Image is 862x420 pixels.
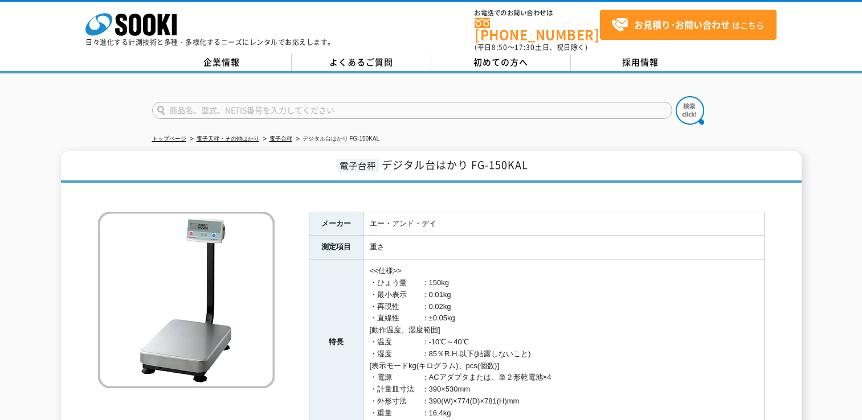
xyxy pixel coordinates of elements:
[611,17,764,34] span: はこちら
[514,42,535,52] span: 17:30
[475,18,600,41] a: [PHONE_NUMBER]
[309,212,363,236] th: メーカー
[475,42,587,52] span: (平日 ～ 土日、祝日除く)
[152,54,292,71] a: 企業情報
[269,135,292,142] a: 電子台秤
[475,10,600,17] span: お電話でのお問い合わせは
[473,56,528,68] span: 初めての方へ
[363,212,764,236] td: エー・アンド・デイ
[309,236,363,260] th: 測定項目
[676,96,704,125] img: btn_search.png
[294,133,380,145] li: デジタル台はかり FG-150KAL
[571,54,710,71] a: 採用情報
[152,102,672,119] input: 商品名、型式、NETIS番号を入力してください
[382,157,528,172] span: デジタル台はかり FG-150KAL
[634,18,730,31] strong: お見積り･お問い合わせ
[197,135,259,142] a: 電子天秤・その他はかり
[600,10,777,40] a: お見積り･お問い合わせはこちら
[152,135,186,142] a: トップページ
[98,212,275,388] img: デジタル台はかり FG-150KAL
[292,54,431,71] a: よくあるご質問
[337,159,379,172] span: 電子台秤
[363,236,764,260] td: 重さ
[431,54,571,71] a: 初めての方へ
[492,42,508,52] span: 8:50
[85,39,335,46] p: 日々進化する計測技術と多種・多様化するニーズにレンタルでお応えします。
